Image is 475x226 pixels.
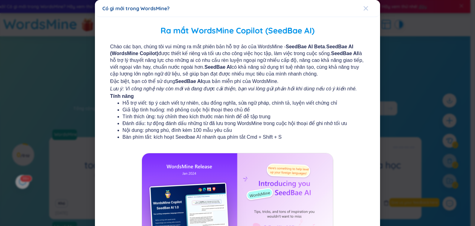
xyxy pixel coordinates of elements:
[204,64,231,70] font: SeedBae AI
[110,44,286,49] font: Chào các bạn, chúng tôi vui mừng ra mắt phiên bản hỗ trợ ảo của WordsMine -
[158,51,331,56] font: được thiết kế riêng và tối ưu cho công việc học tập, làm việc trong cuộc sống.
[122,107,250,112] font: Giả lập tình huống: mô phỏng cuộc hội thoại theo chủ đề
[110,79,175,84] font: Đặc biệt, bạn có thể sử dụng
[122,134,282,140] font: Bàn phím tắt: kích hoạt Seedbae AI nhanh qua phím tắt Cmd + Shift + S
[122,128,232,133] font: Nội dung: phong phú, đính kèm 100 mẫu yêu cầu
[122,100,337,106] font: Hỗ trợ viết: tip ý cách viết tự nhiên, câu đồng nghĩa, sửa ngữ pháp, chính tả, luyện viết chứng chỉ
[110,93,134,99] font: Tính năng
[325,44,326,49] font: .
[110,86,357,91] font: Lưu ý: Vì công nghệ này còn mới và đang được cải thiện, bạn vui lòng gửi phản hồi khi dùng nếu có...
[286,44,325,49] font: SeedBae AI Beta
[202,79,279,84] font: qua bản miễn phí của WordsMine.
[110,64,359,76] font: có khả năng sử dụng trí tuệ nhân tạo, cùng khả năng truy cập lượng lớn ngôn ngữ dữ liệu, sẽ giúp ...
[122,114,270,119] font: Tính thích ứng: tuỳ chỉnh theo kích thước màn hình để dễ tập trung
[110,44,353,56] font: SeedBae AI (WordsMine Copilot)
[102,5,169,11] font: Có gì mới trong WordsMine?
[122,121,347,126] font: Đánh dấu: tự động đánh dấu những từ đã lưu trong WordsMine trong cuộc hội thoại để ghi nhớ tối ưu
[175,79,202,84] font: SeedBae AI
[110,51,364,70] font: là hỗ trợ lý thuyết năng lực cho những ai có nhu cầu rèn luyện ngoại ngữ nhiều cấp độ, nâng cao k...
[331,51,358,56] font: SeedBae AI
[160,25,315,36] font: Ra mắt WordsMine Copilot (SeedBae AI)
